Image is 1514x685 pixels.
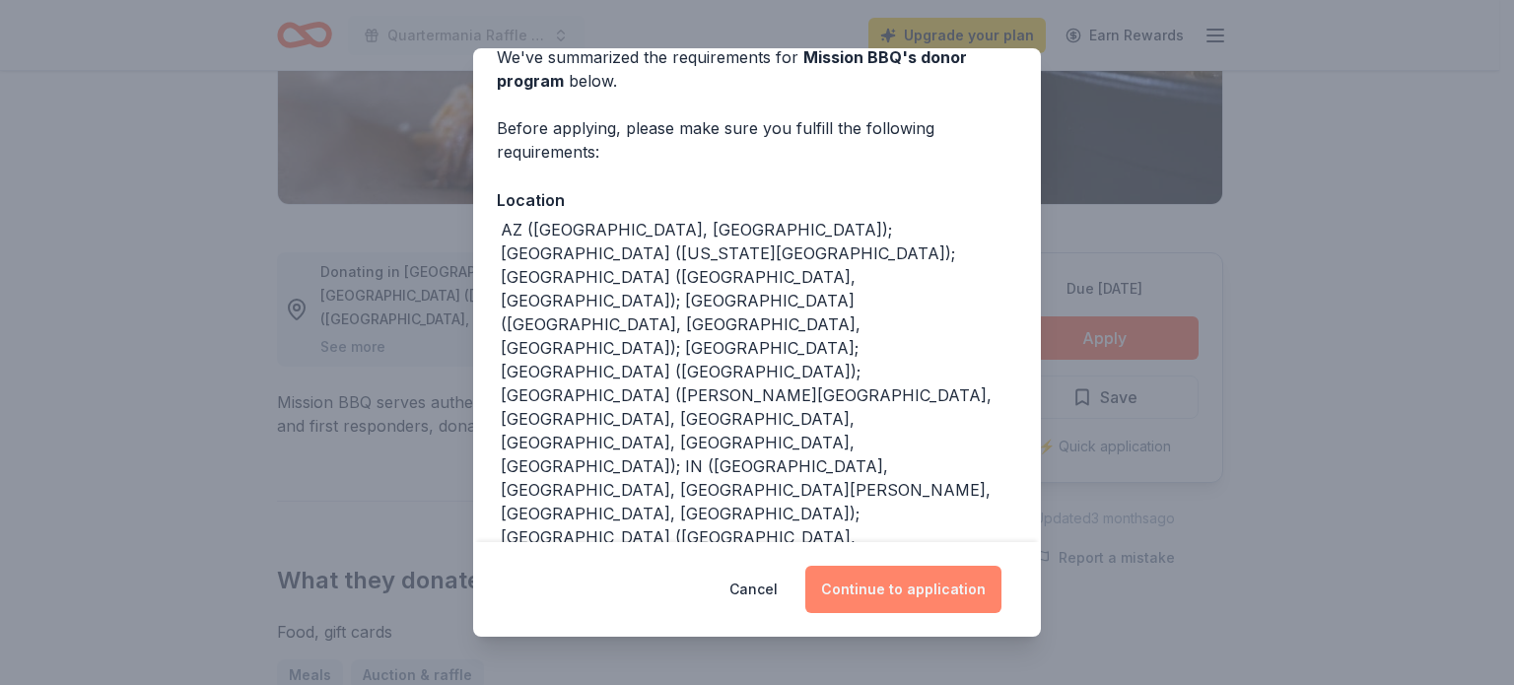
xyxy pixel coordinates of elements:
div: We've summarized the requirements for below. [497,45,1017,93]
button: Cancel [729,566,778,613]
div: Location [497,187,1017,213]
button: Continue to application [805,566,1001,613]
div: Before applying, please make sure you fulfill the following requirements: [497,116,1017,164]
